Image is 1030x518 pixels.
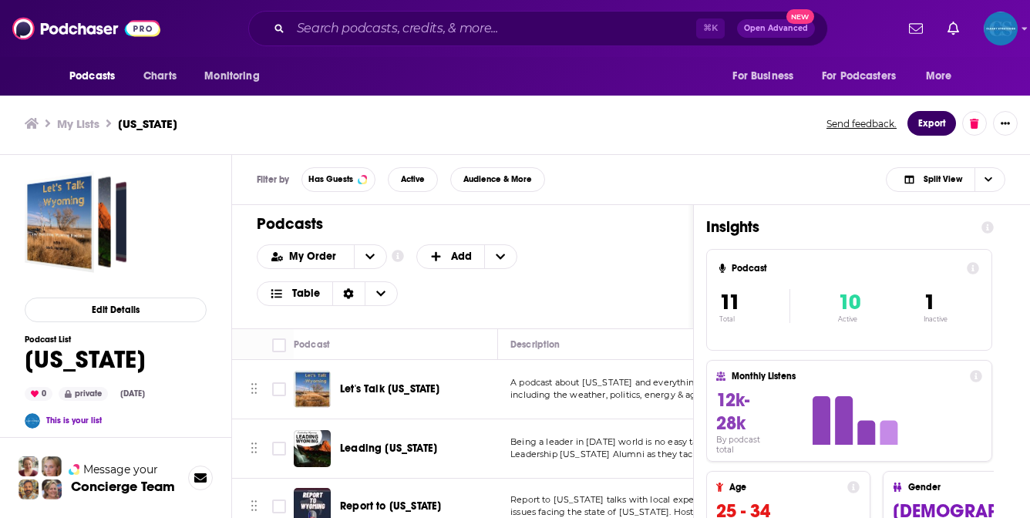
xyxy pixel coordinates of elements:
[984,12,1018,45] button: Show profile menu
[822,117,901,130] button: Send feedback.
[510,377,761,388] span: A podcast about [US_STATE] and everything we talk about
[289,251,342,262] span: My Order
[729,482,841,493] h4: Age
[204,66,259,87] span: Monitoring
[984,12,1018,45] span: Logged in as ClearyStrategies
[388,167,438,192] button: Active
[118,116,177,131] h3: [US_STATE]
[451,251,472,262] span: Add
[744,25,808,32] span: Open Advanced
[42,456,62,476] img: Jules Profile
[25,387,52,401] div: 0
[915,62,971,91] button: open menu
[450,167,545,192] button: Audience & More
[257,251,354,262] button: open menu
[249,378,259,401] button: Move
[194,62,279,91] button: open menu
[716,388,749,435] span: 12k-28k
[257,214,656,234] h1: Podcasts
[249,495,259,518] button: Move
[25,171,126,273] a: Wyoming
[716,435,779,455] h4: By podcast total
[46,415,102,425] a: This is your list
[907,111,956,136] button: Export
[143,66,177,87] span: Charts
[340,499,441,513] span: Report to [US_STATE]
[510,449,733,459] span: Leadership [US_STATE] Alumni as they tackle the le
[732,66,793,87] span: For Business
[340,382,440,395] span: Let's Talk [US_STATE]
[340,442,437,455] span: Leading [US_STATE]
[696,18,725,39] span: ⌘ K
[12,14,160,43] img: Podchaser - Follow, Share and Rate Podcasts
[248,11,828,46] div: Search podcasts, credits, & more...
[291,16,696,41] input: Search podcasts, credits, & more...
[886,167,1005,192] button: Choose View
[903,15,929,42] a: Show notifications dropdown
[822,66,896,87] span: For Podcasters
[737,19,815,38] button: Open AdvancedNew
[354,245,386,268] button: open menu
[249,437,259,460] button: Move
[838,315,860,323] p: Active
[732,263,961,274] h4: Podcast
[272,442,286,456] span: Toggle select row
[25,335,151,345] h3: Podcast List
[510,436,756,447] span: Being a leader in [DATE] world is no easy task. Hear from
[57,116,99,131] a: My Lists
[722,62,813,91] button: open menu
[59,387,108,401] div: private
[812,62,918,91] button: open menu
[25,413,40,429] img: Ronica Cleary
[272,499,286,513] span: Toggle select row
[732,371,963,382] h4: Monthly Listens
[786,9,814,24] span: New
[292,288,320,299] span: Table
[257,174,289,185] h3: Filter by
[984,12,1018,45] img: User Profile
[42,479,62,499] img: Barbara Profile
[19,456,39,476] img: Sydney Profile
[294,371,331,408] img: Let's Talk Wyoming
[25,298,207,322] button: Edit Details
[719,289,740,315] span: 11
[25,345,151,375] h1: [US_STATE]
[401,175,425,183] span: Active
[719,315,789,323] p: Total
[510,494,748,505] span: Report to [US_STATE] talks with local experts about the
[301,167,375,192] button: Has Guests
[924,289,935,315] span: 1
[257,281,398,306] button: Choose View
[392,249,404,264] a: Show additional information
[71,479,175,494] h3: Concierge Team
[941,15,965,42] a: Show notifications dropdown
[308,175,353,183] span: Has Guests
[257,244,387,269] h2: Choose List sort
[340,499,441,514] a: Report to [US_STATE]
[340,441,437,456] a: Leading [US_STATE]
[59,62,135,91] button: open menu
[272,382,286,396] span: Toggle select row
[924,315,948,323] p: Inactive
[463,175,532,183] span: Audience & More
[416,244,518,269] button: + Add
[83,462,158,477] span: Message your
[294,430,331,467] img: Leading Wyoming
[993,111,1018,136] button: Show More Button
[510,506,734,517] span: issues facing the state of [US_STATE]. Hosted by the
[133,62,186,91] a: Charts
[924,175,962,183] span: Split View
[69,66,115,87] span: Podcasts
[332,282,365,305] div: Sort Direction
[19,479,39,499] img: Jon Profile
[926,66,952,87] span: More
[114,388,151,400] div: [DATE]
